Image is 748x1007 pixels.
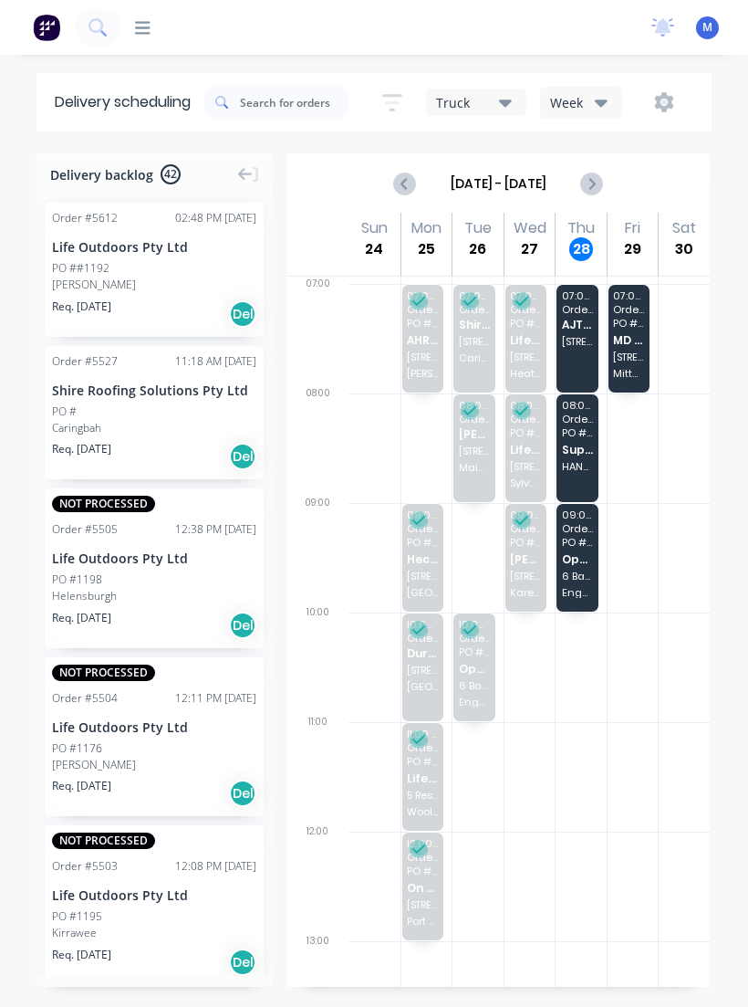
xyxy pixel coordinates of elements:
span: Order # 5200 [407,742,438,753]
div: 09:00 [286,494,348,603]
span: HANDYMAN TIMBER [562,461,593,472]
div: PO # [52,404,77,420]
span: [STREET_ADDRESS] [562,336,593,347]
span: Order # 5466 [407,304,438,315]
span: PO # PICK UP FROM HANDYMAN TIMBER [562,427,593,438]
span: 6 Bach Pl [562,571,593,582]
span: PO # 1182 [510,318,541,329]
span: Order # 5568 [613,304,644,315]
span: 08:00 - 09:00 [459,400,490,411]
div: Del [229,612,256,639]
div: PO #1195 [52,908,102,925]
span: M [702,19,712,36]
span: AHRI Services [407,334,438,346]
span: Req. [DATE] [52,947,111,963]
span: On Point Building Pty Ltd [407,882,438,894]
span: [STREET_ADDRESS][PERSON_NAME] [510,461,541,472]
div: Sun [361,219,388,237]
span: PO # Port Hacking [407,865,438,876]
span: Shire Roofing Solutions Pty Ltd [459,319,490,330]
span: 07:00 - 08:00 [510,290,541,301]
input: Search for orders [240,84,349,121]
div: Mon [411,219,442,237]
span: 5 Restormel St [407,790,438,801]
span: Order # 5320 [407,633,438,644]
span: Order # 5582 [562,523,593,534]
span: Req. [DATE] [52,299,111,315]
span: [PERSON_NAME] [510,553,541,565]
div: 30 [672,237,696,261]
span: Woolooware [407,806,438,817]
span: [STREET_ADDRESS] [510,571,541,582]
span: Order # 4576 [562,304,593,315]
span: PO # Bandalong [407,537,438,548]
span: 07:00 - 08:00 [613,290,644,301]
span: Order # 5201 [510,414,541,425]
span: Order # 5490 [407,852,438,863]
div: Life Outdoors Pty Ltd [52,549,256,568]
span: PO # 1156 [407,756,438,767]
span: 12:00 - 13:00 [407,838,438,849]
div: PO #1176 [52,740,102,757]
span: Order # 5390 [510,304,541,315]
span: 42 [161,164,181,184]
div: Del [229,780,256,807]
span: Life Outdoors Pty Ltd [510,334,541,346]
span: MD Roofing NSW Pty Ltd [613,334,644,346]
span: Caringbah [459,352,490,363]
span: Order # 5526 [459,304,490,315]
span: 09:00 - 10:00 [407,509,438,520]
span: Engadine [459,697,490,708]
div: Kirrawee [52,925,256,941]
span: 09:00 - 10:00 [510,509,541,520]
div: Order # 5527 [52,353,118,370]
div: 02:48 PM [DATE] [175,210,256,226]
span: Order # 5448 [510,523,541,534]
span: AJT Renovations Pty Ltd [562,319,593,330]
div: [PERSON_NAME] [52,757,256,773]
span: 11:00 - 12:00 [407,729,438,740]
div: Life Outdoors Pty Ltd [52,237,256,257]
div: Fri [625,219,640,237]
span: Open Water Construction Pty Ltd [459,663,490,675]
div: Order # 5612 [52,210,118,226]
span: PO # Kareela [510,537,541,548]
span: Kareela [510,587,541,598]
span: [STREET_ADDRESS] [407,571,438,582]
span: PO # [PERSON_NAME] [407,318,438,329]
span: 09:00 - 10:00 [562,509,593,520]
span: PO # 1153 [510,427,541,438]
div: Truck [436,93,504,112]
span: Port Hacking [407,916,438,927]
div: 10:00 [286,603,348,713]
span: NOT PROCESSED [52,665,155,681]
span: PO # [STREET_ADDRESS] [562,537,593,548]
div: Delivery scheduling [36,73,203,131]
div: Tue [464,219,492,237]
div: Del [229,949,256,976]
span: Maianbar [459,462,490,473]
span: Req. [DATE] [52,610,111,626]
div: [PERSON_NAME] [52,277,256,293]
span: Heck of a Deck [407,553,438,565]
span: [GEOGRAPHIC_DATA] [407,587,438,598]
span: [STREET_ADDRESS] [613,351,644,362]
div: 27 [518,237,542,261]
span: [PERSON_NAME] Building Services [459,428,490,440]
div: 12:38 PM [DATE] [175,521,256,538]
span: Order # 4839 [562,414,593,425]
div: Thu [567,219,595,237]
span: Mittagong [613,368,644,379]
span: [PERSON_NAME] [407,368,438,379]
div: 08:00 [286,384,348,494]
div: Helensburgh [52,588,256,604]
span: PO # [STREET_ADDRESS] [459,646,490,657]
span: 08:00 - 09:00 [510,400,541,411]
div: Order # 5503 [52,858,118,875]
div: 24 [362,237,386,261]
span: Open Water Construction Pty Ltd [562,553,593,565]
span: Sylvania [510,477,541,488]
div: Order # 5505 [52,521,118,538]
span: Supplier Pick Ups [562,444,593,456]
div: Sat [672,219,696,237]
